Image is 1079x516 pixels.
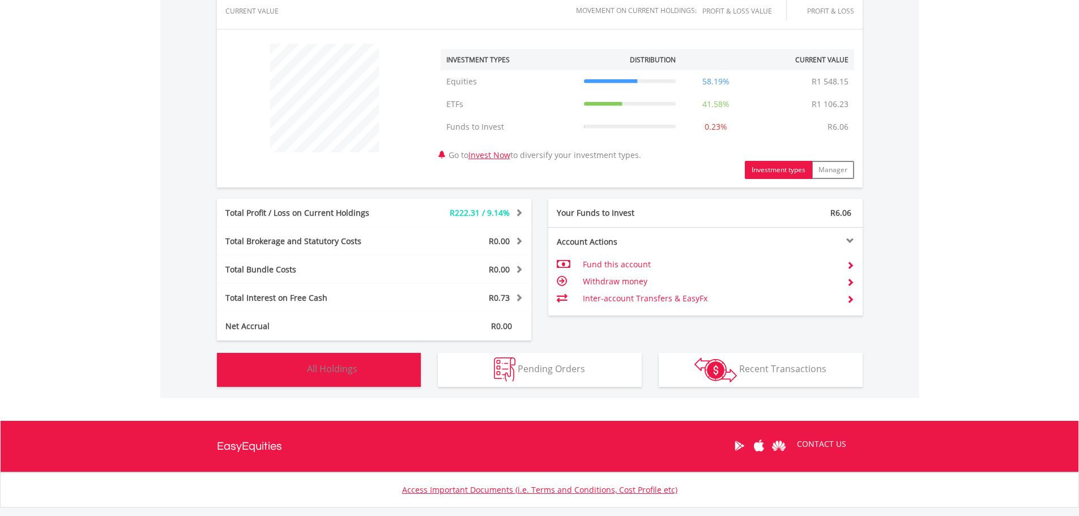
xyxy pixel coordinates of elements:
td: 58.19% [681,70,750,93]
span: R6.06 [830,207,851,218]
td: 41.58% [681,93,750,116]
button: Investment types [745,161,812,179]
span: R222.31 / 9.14% [450,207,510,218]
button: Manager [812,161,854,179]
span: R0.00 [489,236,510,246]
th: Investment Types [441,49,578,70]
td: Fund this account [583,256,837,273]
span: R0.00 [489,264,510,275]
span: R0.73 [489,292,510,303]
td: R1 548.15 [806,70,854,93]
img: transactions-zar-wht.png [694,357,737,382]
a: Invest Now [468,150,510,160]
div: Net Accrual [217,321,400,332]
div: Total Interest on Free Cash [217,292,400,304]
a: CONTACT US [789,428,854,460]
a: Apple [749,428,769,463]
div: Movement on Current Holdings: [576,7,697,14]
div: Go to to diversify your investment types. [432,38,863,179]
div: Your Funds to Invest [548,207,706,219]
div: Profit & Loss Value [702,7,786,15]
span: Pending Orders [518,363,585,375]
button: All Holdings [217,353,421,387]
img: pending_instructions-wht.png [494,357,515,382]
a: Google Play [730,428,749,463]
div: CURRENT VALUE [225,7,293,15]
span: R0.00 [491,321,512,331]
a: EasyEquities [217,421,282,472]
div: Account Actions [548,236,706,248]
th: Current Value [750,49,854,70]
td: Inter-account Transfers & EasyFx [583,290,837,307]
a: Huawei [769,428,789,463]
div: Total Bundle Costs [217,264,400,275]
button: Pending Orders [438,353,642,387]
div: Total Brokerage and Statutory Costs [217,236,400,247]
div: Distribution [630,55,676,65]
div: Total Profit / Loss on Current Holdings [217,207,400,219]
a: Access Important Documents (i.e. Terms and Conditions, Cost Profile etc) [402,484,677,495]
img: holdings-wht.png [280,357,305,382]
button: Recent Transactions [659,353,863,387]
td: R6.06 [822,116,854,138]
td: 0.23% [681,116,750,138]
td: R1 106.23 [806,93,854,116]
td: Withdraw money [583,273,837,290]
td: Equities [441,70,578,93]
span: Recent Transactions [739,363,826,375]
span: All Holdings [307,363,357,375]
td: ETFs [441,93,578,116]
div: Profit & Loss [800,7,854,15]
td: Funds to Invest [441,116,578,138]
